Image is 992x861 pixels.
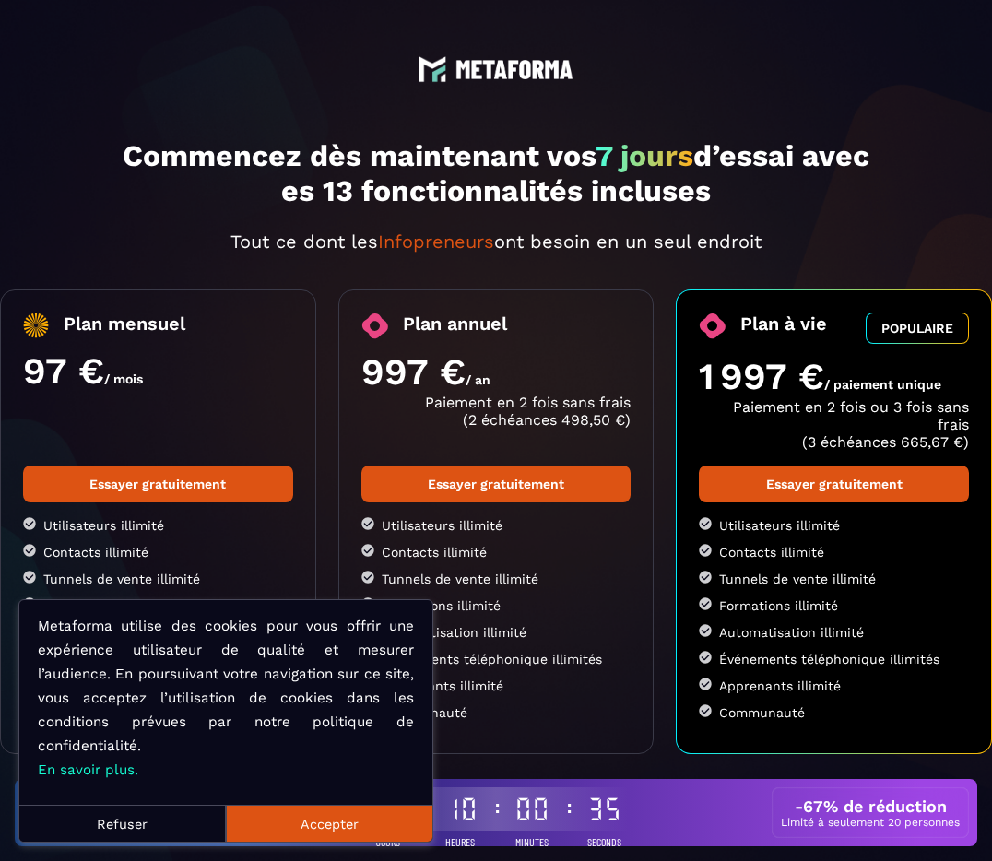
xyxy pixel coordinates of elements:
span: Plan mensuel [64,313,185,338]
div: 00 [514,795,549,823]
a: Essayer gratuitement [699,466,969,502]
span: / an [466,372,490,387]
button: Refuser [19,805,226,842]
li: Formations illimité [699,597,969,613]
li: Utilisateurs illimité [23,517,293,533]
li: Événements téléphonique illimités [699,651,969,666]
span: POPULAIRE [881,321,953,336]
li: Apprenants illimité [361,678,632,693]
img: logo [455,60,573,79]
img: checked [699,517,712,530]
div: 35 [586,795,621,823]
img: checked [699,651,712,664]
li: Contacts illimité [23,544,293,560]
li: Événements téléphonique illimités [361,651,632,666]
li: Contacts illimité [361,544,632,560]
span: 997 € [361,350,466,394]
span: / paiement unique [824,377,941,392]
img: checked [23,597,36,610]
p: Limité à seulement 20 personnes [781,816,960,829]
li: Tunnels de vente illimité [361,571,632,586]
a: En savoir plus. [38,761,138,778]
p: Paiement en 2 fois sans frais (2 échéances 498,50 €) [361,394,632,429]
h3: -67% de réduction [795,796,947,816]
img: checked [23,544,36,557]
img: logo [419,55,446,83]
a: Essayer gratuitement [23,466,293,502]
li: Communauté [699,704,969,720]
span: Minutes [515,835,549,848]
li: Contacts illimité [699,544,969,560]
li: Automatisation illimité [361,624,632,640]
li: Tunnels de vente illimité [699,571,969,586]
img: checked [361,597,374,610]
div: 10 [443,795,478,823]
li: Formations illimité [23,597,293,613]
img: checked [361,544,374,557]
li: Tunnels de vente illimité [23,571,293,586]
img: checked [699,678,712,690]
h1: Commencez dès maintenant vos d’essai avec [14,138,978,208]
p: Tout ce dont les ont besoin en un seul endroit [14,230,978,253]
img: checked [361,571,374,584]
a: Essayer gratuitement [361,466,632,502]
button: POPULAIRE [866,313,969,344]
li: Apprenants illimité [699,678,969,693]
img: checked [699,597,712,610]
img: checked [699,571,712,584]
span: / mois [104,372,143,386]
span: Plan annuel [403,313,507,339]
span: Seconds [587,835,621,848]
img: checked [23,517,36,530]
img: checked [699,704,712,717]
img: checked [361,517,374,530]
p: es 13 fonctionnalités incluses [14,173,978,208]
span: Heures [445,835,475,848]
li: Formations illimité [361,597,632,613]
span: Plan à vie [740,313,827,344]
li: Utilisateurs illimité [361,517,632,533]
img: checked [699,624,712,637]
p: Paiement en 2 fois ou 3 fois sans frais (3 échéances 665,67 €) [699,398,969,451]
span: Infopreneurs [378,230,494,253]
span: 7 jours [596,138,693,173]
li: Automatisation illimité [699,624,969,640]
img: checked [23,571,36,584]
p: Metaforma utilise des cookies pour vous offrir une expérience utilisateur de qualité et mesurer l... [38,614,414,782]
img: checked [699,544,712,557]
button: Accepter [226,805,432,842]
span: 1 997 € [699,355,824,398]
span: 97 € [23,349,104,393]
li: Utilisateurs illimité [699,517,969,533]
li: Communauté [361,704,632,720]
